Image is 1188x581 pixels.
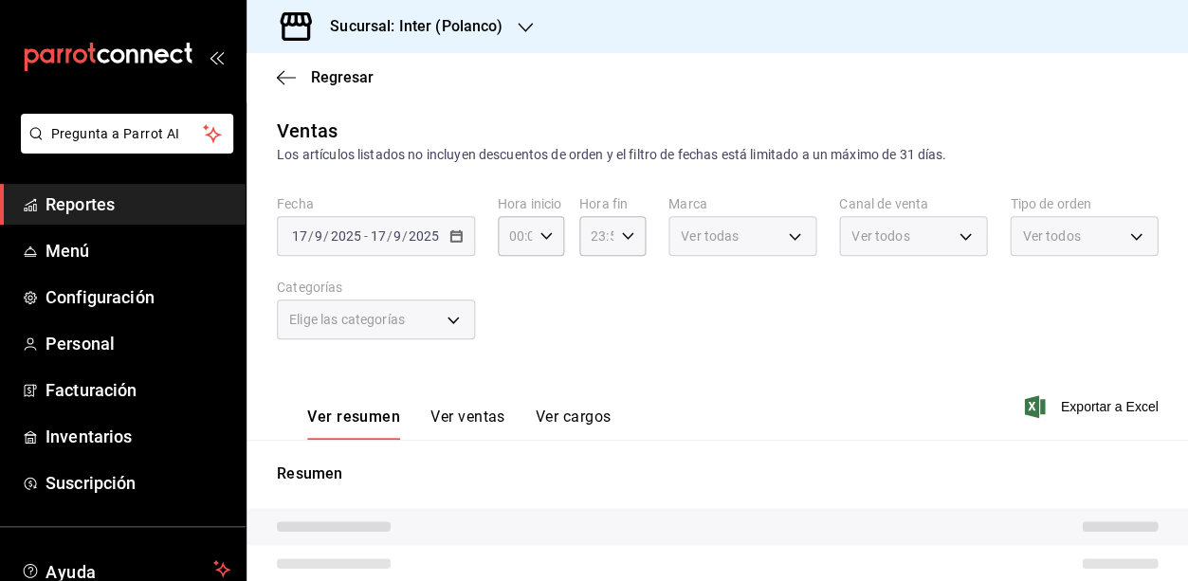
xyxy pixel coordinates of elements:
span: Regresar [311,68,374,86]
button: Ver resumen [307,408,400,440]
input: -- [393,228,402,244]
div: Los artículos listados no incluyen descuentos de orden y el filtro de fechas está limitado a un m... [277,145,1158,165]
span: Inventarios [46,424,230,449]
span: / [308,228,314,244]
div: navigation tabs [307,408,611,440]
span: - [363,228,367,244]
span: Pregunta a Parrot AI [51,124,204,144]
input: -- [291,228,308,244]
div: Ventas [277,117,338,145]
span: Suscripción [46,470,230,496]
label: Hora inicio [498,197,564,210]
label: Canal de venta [839,197,987,210]
input: -- [369,228,386,244]
span: Ver todos [851,227,909,245]
span: Personal [46,331,230,356]
span: Facturación [46,377,230,403]
input: -- [314,228,323,244]
label: Tipo de orden [1010,197,1158,210]
label: Fecha [277,197,475,210]
span: Ver todos [1022,227,1080,245]
label: Hora fin [579,197,646,210]
label: Marca [668,197,816,210]
input: ---- [408,228,440,244]
button: open_drawer_menu [209,49,224,64]
span: / [386,228,392,244]
span: Menú [46,238,230,263]
button: Pregunta a Parrot AI [21,114,233,154]
span: Reportes [46,191,230,217]
button: Exportar a Excel [1028,395,1158,418]
span: Ver todas [681,227,739,245]
button: Ver cargos [536,408,612,440]
input: ---- [329,228,361,244]
span: Ayuda [46,557,206,580]
button: Regresar [277,68,374,86]
h3: Sucursal: Inter (Polanco) [315,15,503,38]
span: Configuración [46,284,230,310]
span: / [323,228,329,244]
p: Resumen [277,463,1158,485]
button: Ver ventas [430,408,505,440]
span: / [402,228,408,244]
a: Pregunta a Parrot AI [13,137,233,157]
span: Elige las categorías [289,310,405,329]
label: Categorías [277,281,475,294]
